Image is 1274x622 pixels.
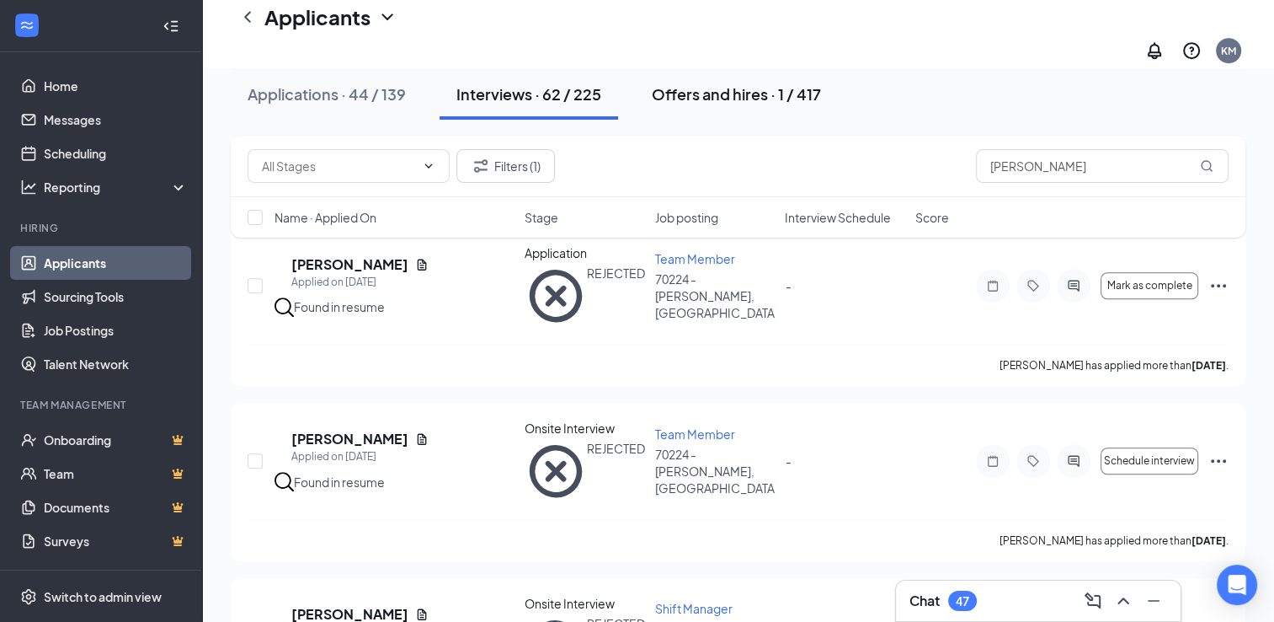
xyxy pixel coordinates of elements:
svg: ChevronDown [377,7,397,27]
a: Talent Network [44,347,188,381]
b: [DATE] [1191,534,1226,547]
svg: Document [415,608,429,621]
svg: Minimize [1143,591,1164,611]
div: REJECTED [587,440,645,502]
svg: QuestionInfo [1181,40,1202,61]
svg: Tag [1023,454,1043,468]
button: Filter Filters (1) [456,149,555,183]
div: 47 [956,594,969,609]
span: Schedule interview [1104,455,1195,467]
svg: ComposeMessage [1083,591,1103,611]
div: Found in resume [294,298,385,315]
a: Home [44,69,188,103]
svg: MagnifyingGlass [1200,159,1213,173]
h5: [PERSON_NAME] [291,255,408,274]
a: Job Postings [44,314,188,347]
span: Job posting [655,209,718,226]
svg: CrossCircle [525,440,587,502]
p: 70224 - [PERSON_NAME], [GEOGRAPHIC_DATA] [655,271,776,321]
svg: Settings [20,588,37,605]
svg: ActiveChat [1063,454,1084,468]
span: Score [915,209,949,226]
span: Team Member [655,426,735,442]
input: All Stages [262,157,415,175]
svg: ChevronDown [422,159,435,173]
h3: Chat [909,592,940,610]
span: Interview Schedule [785,209,891,226]
div: Interviews · 62 / 225 [456,83,601,105]
button: Minimize [1140,587,1167,614]
button: ComposeMessage [1079,587,1106,614]
svg: Analysis [20,179,37,196]
span: - [785,453,791,469]
h1: Applicants [264,3,370,31]
span: Name · Applied On [275,209,376,226]
button: Schedule interview [1101,448,1198,475]
a: Messages [44,103,188,137]
a: Sourcing Tools [44,280,188,314]
div: Applied on [DATE] [291,274,429,291]
h5: [PERSON_NAME] [291,430,408,448]
svg: Filter [471,156,491,176]
svg: Collapse [163,18,179,35]
img: search.bf7aa3482b7795d4f01b.svg [275,472,294,491]
div: Reporting [44,179,189,196]
a: SurveysCrown [44,524,188,558]
svg: Note [983,454,1003,468]
div: Applications · 44 / 139 [248,83,406,105]
span: Team Member [655,251,735,266]
svg: ChevronLeft [237,7,258,27]
a: Scheduling [44,137,188,170]
a: Applicants [44,246,188,280]
span: Stage [525,209,558,226]
div: REJECTED [587,265,645,327]
a: TeamCrown [44,457,188,491]
svg: ChevronUp [1113,591,1133,611]
div: Open Intercom Messenger [1217,565,1257,605]
div: Switch to admin view [44,588,162,605]
div: KM [1221,44,1236,58]
b: [DATE] [1191,359,1226,372]
div: Onsite Interview [525,420,645,437]
input: Search in interviews [976,149,1229,183]
a: DocumentsCrown [44,491,188,524]
svg: Tag [1023,279,1043,292]
div: Found in resume [294,474,385,491]
svg: WorkstreamLogo [19,17,35,34]
svg: Document [415,432,429,446]
div: Applied on [DATE] [291,448,429,465]
p: [PERSON_NAME] has applied more than . [999,358,1229,373]
div: Onsite Interview [525,595,645,612]
svg: CrossCircle [525,265,587,327]
svg: ActiveChat [1063,279,1084,292]
svg: Notifications [1144,40,1165,61]
svg: Ellipses [1208,451,1229,471]
div: Team Management [20,398,184,412]
svg: Document [415,258,429,271]
p: 70224 - [PERSON_NAME], [GEOGRAPHIC_DATA] [655,446,776,496]
div: Hiring [20,221,184,235]
div: Offers and hires · 1 / 417 [652,83,821,105]
button: Mark as complete [1101,272,1198,299]
span: Shift Manager [655,601,733,616]
button: ChevronUp [1110,587,1137,614]
span: - [785,278,791,293]
a: OnboardingCrown [44,423,188,457]
svg: Ellipses [1208,276,1229,296]
svg: Note [983,279,1003,292]
img: search.bf7aa3482b7795d4f01b.svg [275,298,294,317]
p: [PERSON_NAME] has applied more than . [999,534,1229,548]
span: Mark as complete [1107,280,1192,292]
